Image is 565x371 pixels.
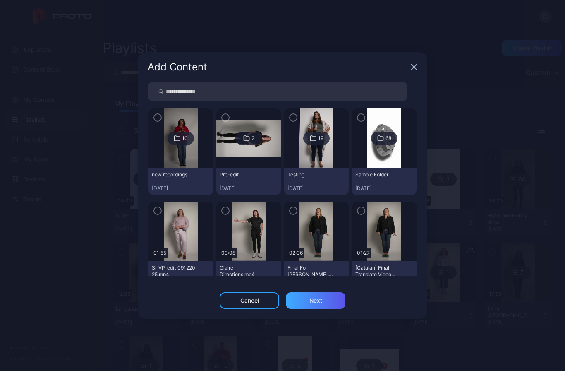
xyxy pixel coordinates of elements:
div: Sample Folder [355,171,401,178]
div: [DATE] [287,185,345,192]
div: 01:27 [355,248,371,258]
div: [DATE] [152,185,210,192]
div: Cancel [240,297,259,304]
div: [DATE] [220,185,278,192]
div: new recordings [152,171,197,178]
div: 01:55 [152,248,168,258]
div: Sr_VP_edit_09122025.mp4 [152,265,197,278]
div: Final For Janelle.mp4 [287,265,333,278]
div: Next [309,297,322,304]
div: [Catalan] Final Translate Video without Mandarin.mp4 [355,265,401,278]
div: [DATE] [355,185,413,192]
div: 19 [318,135,323,142]
button: Cancel [220,292,279,309]
button: Next [286,292,345,309]
div: Pre-edit [220,171,265,178]
div: Claire Directions.mp4 [220,265,265,278]
div: 02:06 [287,248,304,258]
div: 10 [182,135,188,142]
div: 68 [385,135,391,142]
div: 00:08 [220,248,237,258]
div: Add Content [148,62,407,72]
div: Testing [287,171,333,178]
div: 2 [251,135,254,142]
